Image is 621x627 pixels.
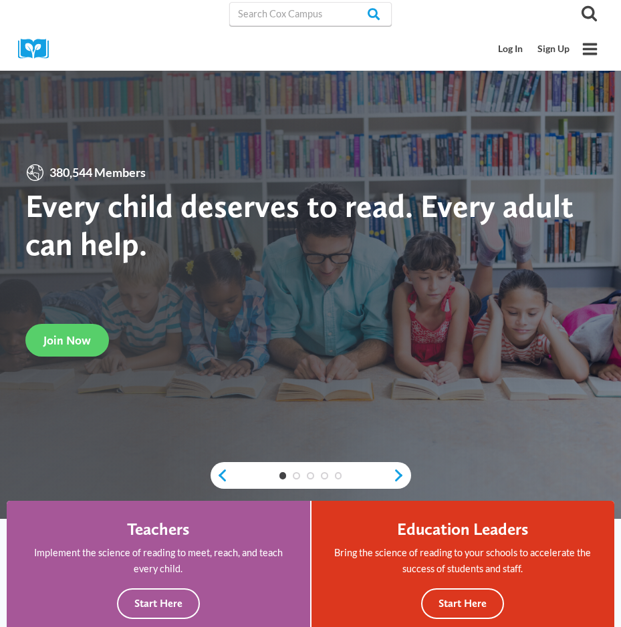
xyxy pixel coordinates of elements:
a: previous [211,468,229,483]
strong: Every child deserves to read. Every adult can help. [25,186,574,263]
a: Join Now [25,324,109,357]
div: content slider buttons [211,462,411,489]
p: Implement the science of reading to meet, reach, and teach every child. [25,545,292,576]
a: Log In [491,37,531,61]
a: 5 [335,472,342,479]
button: Open menu [577,36,603,62]
a: Sign Up [530,37,577,61]
span: Join Now [43,333,91,347]
h4: Education Leaders [397,519,528,539]
span: 380,544 Members [45,163,150,182]
a: 4 [321,472,328,479]
nav: Secondary Mobile Navigation [491,37,577,61]
button: Start Here [117,588,200,620]
img: Cox Campus [18,39,58,59]
a: next [393,468,411,483]
p: Bring the science of reading to your schools to accelerate the success of students and staff. [330,545,597,576]
h4: Teachers [127,519,189,539]
a: 1 [279,472,287,479]
a: 2 [293,472,300,479]
input: Search Cox Campus [229,2,392,26]
a: 3 [307,472,314,479]
button: Start Here [421,588,504,620]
